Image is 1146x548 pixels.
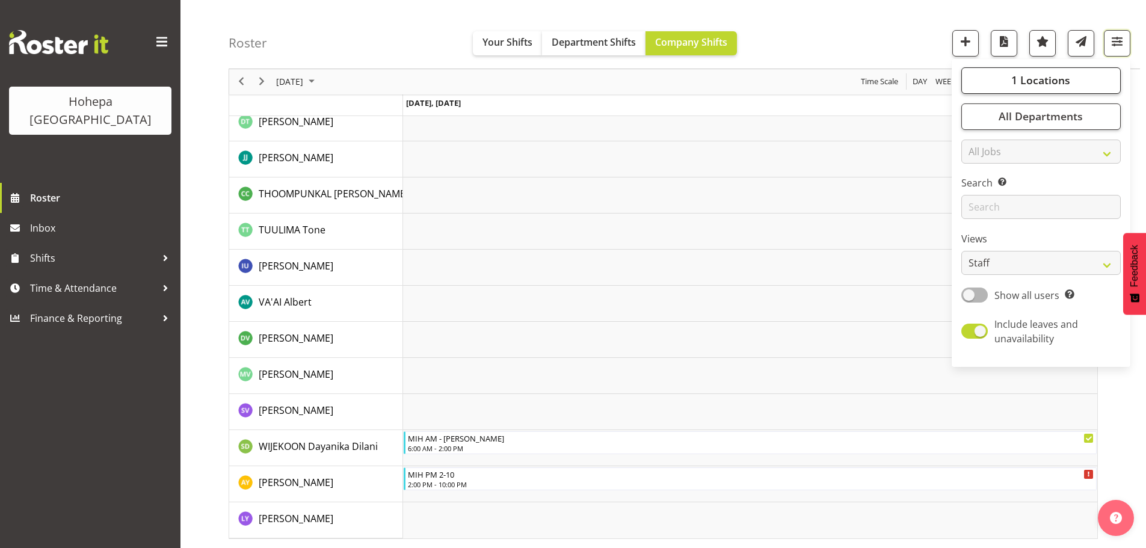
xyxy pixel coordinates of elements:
span: [PERSON_NAME] [259,404,333,417]
a: WIJEKOON Dayanika Dilani [259,439,378,454]
div: previous period [231,69,251,94]
input: Search [961,195,1121,220]
div: September 27, 2025 [272,69,322,94]
span: [PERSON_NAME] [259,331,333,345]
a: [PERSON_NAME] [259,511,333,526]
td: VA'AI Albert resource [229,286,403,322]
div: MIH AM - [PERSON_NAME] [408,432,1094,444]
a: [PERSON_NAME] [259,367,333,381]
span: TUULIMA Tone [259,223,325,236]
img: help-xxl-2.png [1110,512,1122,524]
span: 1 Locations [1011,73,1070,88]
span: [PERSON_NAME] [259,115,333,128]
button: Feedback - Show survey [1123,233,1146,315]
button: Filter Shifts [1104,30,1130,57]
button: Next [254,75,270,90]
span: WIJEKOON Dayanika Dilani [259,440,378,453]
span: [PERSON_NAME] [259,151,333,164]
span: Finance & Reporting [30,309,156,327]
span: [PERSON_NAME] [259,512,333,525]
td: YEUNG Adeline resource [229,466,403,502]
span: Feedback [1129,245,1140,287]
td: VIAU Stella resource [229,394,403,430]
button: Download a PDF of the roster for the current day [991,30,1017,57]
span: Shifts [30,249,156,267]
span: Time Scale [860,75,899,90]
span: Show all users [994,289,1059,302]
button: Timeline Week [934,75,958,90]
button: Time Scale [859,75,901,90]
div: next period [251,69,272,94]
span: [DATE], [DATE] [406,97,461,108]
span: THOOMPUNKAL [PERSON_NAME] [259,187,408,200]
h4: Roster [229,36,267,50]
button: Your Shifts [473,31,542,55]
span: Include leaves and unavailability [994,318,1078,345]
img: Rosterit website logo [9,30,108,54]
div: 6:00 AM - 2:00 PM [408,443,1094,453]
button: All Departments [961,103,1121,130]
span: Your Shifts [482,35,532,49]
label: Views [961,232,1121,247]
div: WIJEKOON Dayanika Dilani"s event - MIH AM - Eugene Begin From Saturday, September 27, 2025 at 6:0... [404,431,1097,454]
a: [PERSON_NAME] [259,331,333,345]
span: [PERSON_NAME] [259,368,333,381]
button: Send a list of all shifts for the selected filtered period to all rostered employees. [1068,30,1094,57]
button: Company Shifts [645,31,737,55]
span: All Departments [999,109,1083,124]
td: WIJEKOON Dayanika Dilani resource [229,430,403,466]
a: THOOMPUNKAL [PERSON_NAME] [259,186,408,201]
td: UGAPO Ivandra resource [229,250,403,286]
div: Hohepa [GEOGRAPHIC_DATA] [21,93,159,129]
button: Previous [233,75,250,90]
button: Department Shifts [542,31,645,55]
span: Week [934,75,957,90]
button: September 2025 [274,75,320,90]
button: Timeline Day [911,75,929,90]
span: Company Shifts [655,35,727,49]
a: [PERSON_NAME] [259,475,333,490]
span: Department Shifts [552,35,636,49]
td: VADODARIYA Drashti resource [229,322,403,358]
span: [DATE] [275,75,304,90]
label: Search [961,176,1121,191]
button: Add a new shift [952,30,979,57]
span: Inbox [30,219,174,237]
div: YEUNG Adeline"s event - MIH PM 2-10 Begin From Saturday, September 27, 2025 at 2:00:00 PM GMT+12:... [404,467,1097,490]
a: [PERSON_NAME] [259,403,333,417]
div: MIH PM 2-10 [408,468,1094,480]
td: TUULIMA Tone resource [229,214,403,250]
td: THOOMPUNKAL CHACKO Christy resource [229,177,403,214]
span: [PERSON_NAME] [259,476,333,489]
a: TUULIMA Tone [259,223,325,237]
td: THEIS Jakob resource [229,141,403,177]
div: 2:00 PM - 10:00 PM [408,479,1094,489]
td: TAN Demetria resource [229,105,403,141]
a: [PERSON_NAME] [259,259,333,273]
span: Day [911,75,928,90]
td: YUAN Lily resource [229,502,403,538]
a: [PERSON_NAME] [259,150,333,165]
span: Roster [30,189,174,207]
span: Time & Attendance [30,279,156,297]
button: 1 Locations [961,67,1121,94]
td: VIAU Mele resource [229,358,403,394]
a: [PERSON_NAME] [259,114,333,129]
a: VA'AI Albert [259,295,312,309]
button: Highlight an important date within the roster. [1029,30,1056,57]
